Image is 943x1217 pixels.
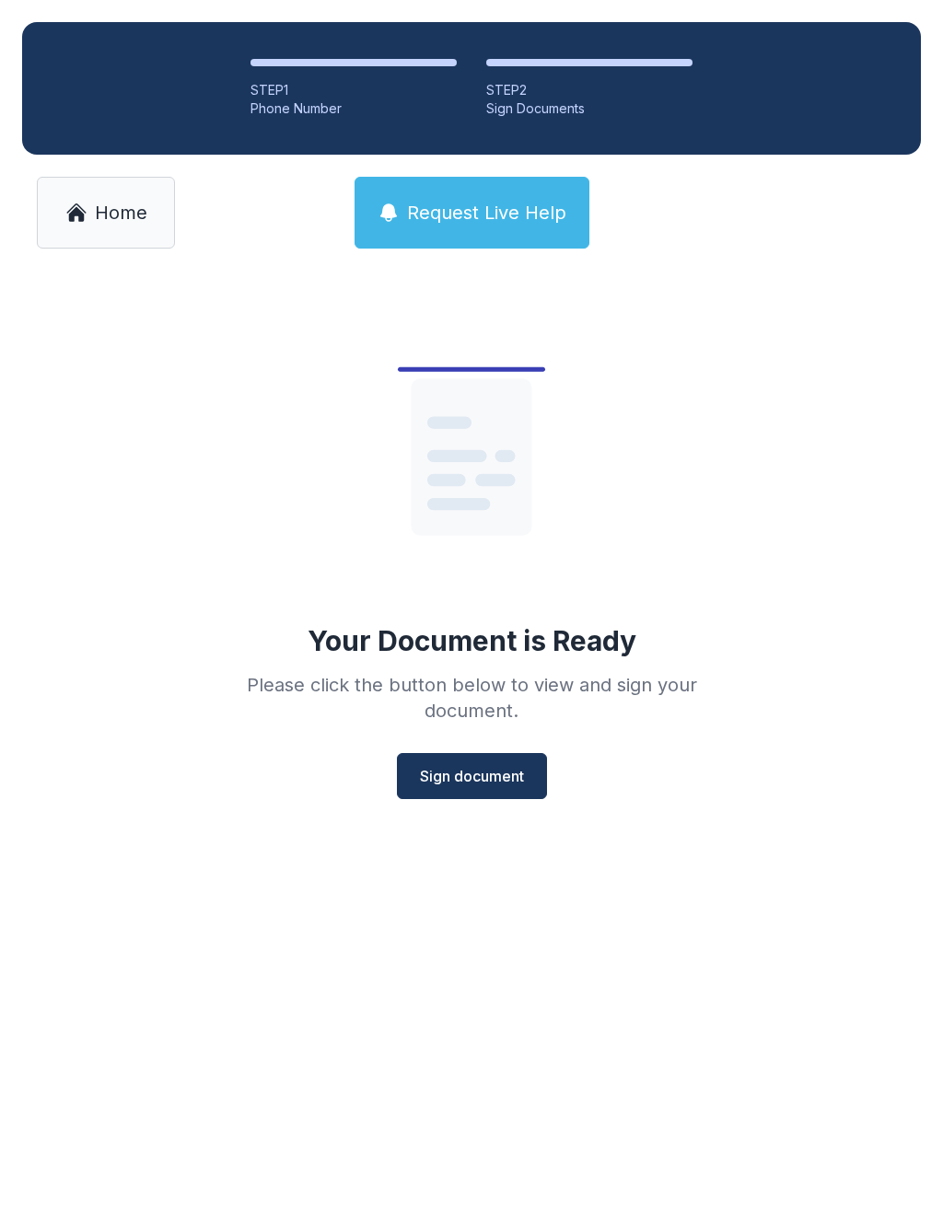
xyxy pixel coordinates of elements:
[486,99,693,118] div: Sign Documents
[420,765,524,787] span: Sign document
[407,200,566,226] span: Request Live Help
[250,99,457,118] div: Phone Number
[206,672,737,724] div: Please click the button below to view and sign your document.
[250,81,457,99] div: STEP 1
[486,81,693,99] div: STEP 2
[95,200,147,226] span: Home
[308,624,636,657] div: Your Document is Ready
